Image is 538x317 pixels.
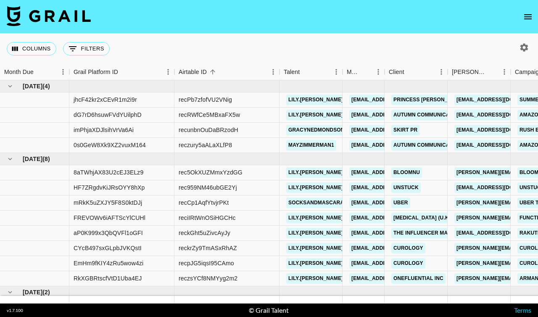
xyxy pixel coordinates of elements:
[349,243,443,254] a: [EMAIL_ADDRESS][DOMAIN_NAME]
[286,198,353,208] a: socksandmascara2.0
[74,95,137,104] div: jhcF42kr2xCEvR1m2i9r
[349,95,443,105] a: [EMAIL_ADDRESS][DOMAIN_NAME]
[23,288,42,296] span: [DATE]
[179,126,238,134] div: recunbnOuDaBRzodH
[391,228,498,238] a: The Influencer Marketing Factory
[343,64,385,80] div: Manager
[4,286,16,298] button: hide children
[69,64,174,80] div: Grail Platform ID
[391,167,422,178] a: Bloomnu
[286,273,345,284] a: lily.[PERSON_NAME]
[74,198,142,207] div: mRkK5uZXJY5F8S0ktDJj
[286,167,345,178] a: lily.[PERSON_NAME]
[179,111,240,119] div: recRWfCe5MBxaFX5w
[42,82,50,90] span: ( 4 )
[349,125,443,135] a: [EMAIL_ADDRESS][DOMAIN_NAME]
[349,213,443,223] a: [EMAIL_ADDRESS][DOMAIN_NAME]
[349,140,443,151] a: [EMAIL_ADDRESS][DOMAIN_NAME]
[179,141,232,149] div: reczury5aALaXLfP8
[118,66,130,78] button: Sort
[284,64,300,80] div: Talent
[74,244,142,252] div: CYcB497sxGLpbJVKQstI
[7,6,91,26] img: Grail Talent
[23,82,42,90] span: [DATE]
[391,182,421,193] a: Unstuck
[179,168,243,177] div: rec5OkXUZMmxYzdGG
[389,64,404,80] div: Client
[286,110,345,120] a: lily.[PERSON_NAME]
[179,244,237,252] div: reckrZy9TmASxRhAZ
[349,228,443,238] a: [EMAIL_ADDRESS][DOMAIN_NAME]
[520,8,536,25] button: open drawer
[179,64,207,80] div: Airtable ID
[349,258,443,269] a: [EMAIL_ADDRESS][DOMAIN_NAME]
[391,140,479,151] a: Autumn Communications LLC
[300,66,311,78] button: Sort
[179,229,230,237] div: reckGht5uZivcAyJy
[498,66,511,78] button: Menu
[385,64,448,80] div: Client
[286,125,354,135] a: gracynedmondsonnn
[452,64,486,80] div: [PERSON_NAME]
[486,66,498,78] button: Sort
[349,110,443,120] a: [EMAIL_ADDRESS][DOMAIN_NAME]
[179,95,232,104] div: recPb7zfofVU2VNig
[4,80,16,92] button: hide children
[74,64,118,80] div: Grail Platform ID
[286,95,345,105] a: lily.[PERSON_NAME]
[280,64,343,80] div: Talent
[514,306,531,314] a: Terms
[34,66,45,78] button: Sort
[42,288,50,296] span: ( 2 )
[349,273,443,284] a: [EMAIL_ADDRESS][DOMAIN_NAME]
[267,66,280,78] button: Menu
[74,111,142,119] div: dG7rD6hsuwFVdYUilphD
[391,273,446,284] a: OneFluential Inc
[349,198,443,208] a: [EMAIL_ADDRESS][DOMAIN_NAME]
[404,66,416,78] button: Sort
[391,258,425,269] a: Curology
[74,168,143,177] div: 8aTWhjAX83U2cEJ3ELz9
[391,213,454,223] a: [MEDICAL_DATA] (U.K.)
[391,243,425,254] a: Curology
[286,228,345,238] a: lily.[PERSON_NAME]
[391,125,419,135] a: Skirt PR
[4,64,34,80] div: Month Due
[179,214,236,222] div: reciIRtWnOSiHGCHc
[74,274,142,283] div: RkXGBRtscfVtD1Uba4EJ
[63,42,110,55] button: Show filters
[372,66,385,78] button: Menu
[330,66,343,78] button: Menu
[435,66,448,78] button: Menu
[162,66,174,78] button: Menu
[286,182,345,193] a: lily.[PERSON_NAME]
[286,140,336,151] a: mayzimmerman1
[74,229,143,237] div: aP0K999x3QbQVFl1oGFI
[349,167,443,178] a: [EMAIL_ADDRESS][DOMAIN_NAME]
[249,306,289,314] div: © Grail Talent
[74,259,143,267] div: EmHm9fKIY4zRu5wow4zi
[179,259,234,267] div: recpJG5iqsI95CAmo
[391,110,479,120] a: Autumn Communications LLC
[174,64,280,80] div: Airtable ID
[4,153,16,165] button: hide children
[349,182,443,193] a: [EMAIL_ADDRESS][DOMAIN_NAME]
[7,42,56,55] button: Select columns
[347,64,360,80] div: Manager
[286,213,345,223] a: lily.[PERSON_NAME]
[286,243,345,254] a: lily.[PERSON_NAME]
[179,183,237,192] div: rec959NM46ubGE2Yj
[286,258,345,269] a: lily.[PERSON_NAME]
[360,66,372,78] button: Sort
[74,214,145,222] div: FREVOWv6iAFTScYlCUHl
[23,155,42,163] span: [DATE]
[207,66,219,78] button: Sort
[391,198,410,208] a: uber
[74,126,134,134] div: imPhjaXDJlsihVrVa6Ai
[391,95,479,105] a: Princess [PERSON_NAME] USA
[448,64,511,80] div: Booker
[74,141,146,149] div: 0s0GeW8Xk9XZ2vuxM164
[74,183,145,192] div: HF7ZRgdvKiJRsOYY8hXp
[179,198,229,207] div: recCp1AqfYtvjrPKt
[57,66,69,78] button: Menu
